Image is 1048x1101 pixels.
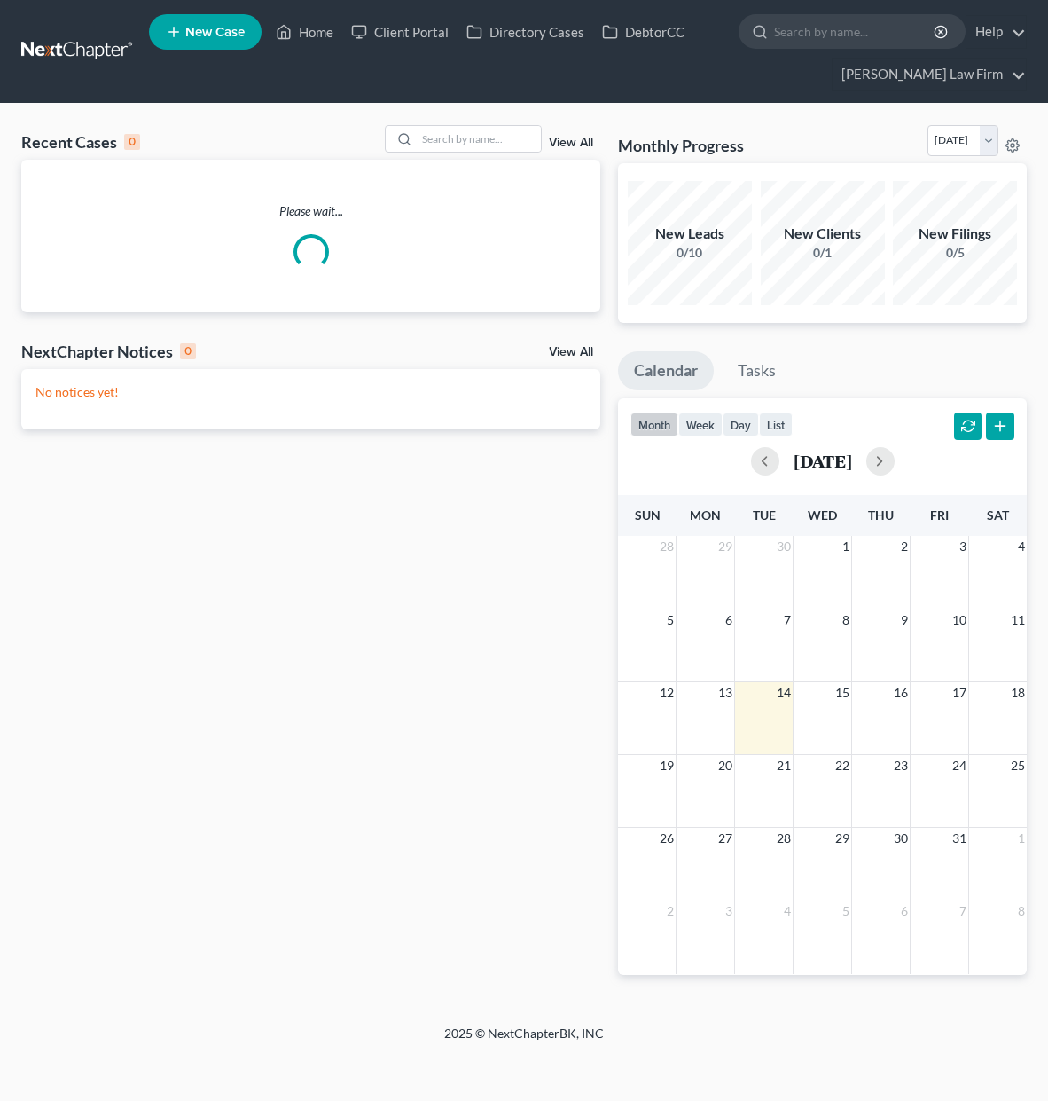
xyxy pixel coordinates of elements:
span: 22 [833,755,851,776]
div: Recent Cases [21,131,140,153]
span: 12 [658,682,676,704]
span: 30 [892,828,910,849]
span: 16 [892,682,910,704]
span: 2 [665,900,676,922]
span: 4 [1016,536,1027,557]
button: list [759,413,793,436]
button: day [723,413,759,436]
span: 7 [958,900,968,922]
span: 5 [841,900,851,922]
span: 28 [775,828,793,849]
div: 0 [124,134,140,150]
a: Calendar [618,351,714,390]
span: 29 [833,828,851,849]
span: 31 [950,828,968,849]
button: month [630,413,678,436]
h2: [DATE] [794,452,852,470]
span: 24 [950,755,968,776]
span: Sat [987,507,1009,523]
span: 20 [716,755,734,776]
span: 29 [716,536,734,557]
span: 13 [716,682,734,704]
a: View All [549,137,593,149]
input: Search by name... [417,126,541,152]
p: No notices yet! [35,383,586,401]
a: Client Portal [342,16,458,48]
span: 21 [775,755,793,776]
span: 15 [833,682,851,704]
p: Please wait... [21,202,600,220]
span: 18 [1009,682,1027,704]
div: New Filings [893,224,1017,244]
div: New Clients [761,224,885,244]
div: 0 [180,343,196,359]
span: Thu [868,507,894,523]
span: 25 [1009,755,1027,776]
span: 28 [658,536,676,557]
span: 10 [950,609,968,631]
span: Fri [930,507,949,523]
span: 23 [892,755,910,776]
a: View All [549,346,593,358]
div: New Leads [628,224,752,244]
span: Tue [753,507,776,523]
span: 1 [841,536,851,557]
span: 6 [899,900,910,922]
span: 8 [841,609,851,631]
span: 9 [899,609,910,631]
span: 2 [899,536,910,557]
span: 26 [658,828,676,849]
span: 3 [958,536,968,557]
span: 1 [1016,828,1027,849]
div: 0/1 [761,244,885,262]
span: 5 [665,609,676,631]
div: 0/10 [628,244,752,262]
span: 3 [723,900,734,922]
a: DebtorCC [593,16,693,48]
div: 0/5 [893,244,1017,262]
span: Sun [635,507,661,523]
span: New Case [185,26,245,39]
span: 6 [723,609,734,631]
span: 7 [782,609,793,631]
span: Wed [808,507,837,523]
span: 19 [658,755,676,776]
span: 8 [1016,900,1027,922]
div: NextChapter Notices [21,341,196,362]
span: Mon [690,507,721,523]
button: week [678,413,723,436]
h3: Monthly Progress [618,135,744,156]
a: Home [267,16,342,48]
a: Tasks [722,351,792,390]
a: Help [966,16,1026,48]
span: 14 [775,682,793,704]
span: 30 [775,536,793,557]
span: 27 [716,828,734,849]
input: Search by name... [774,15,936,48]
span: 17 [950,682,968,704]
a: [PERSON_NAME] Law Firm [833,59,1026,90]
span: 4 [782,900,793,922]
a: Directory Cases [458,16,593,48]
span: 11 [1009,609,1027,631]
div: 2025 © NextChapterBK, INC [98,1025,950,1057]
